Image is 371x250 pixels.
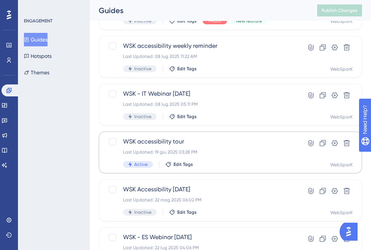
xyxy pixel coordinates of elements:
[330,210,353,216] div: WebSparK
[209,18,221,24] span: PROD
[24,49,52,63] button: Hotspots
[177,209,197,215] span: Edit Tags
[123,137,278,146] span: WSK accessibility tour
[123,53,278,59] div: Last Updated: 08 lug 2025 11:22 AM
[177,66,197,72] span: Edit Tags
[123,89,278,98] span: WSK - IT Webinar [DATE]
[134,114,151,120] span: Inactive
[169,18,197,24] button: Edit Tags
[24,18,52,24] div: ENGAGEMENT
[174,161,193,167] span: Edit Tags
[123,197,278,203] div: Last Updated: 22 mag 2025 06:02 PM
[99,5,298,16] div: Guides
[340,220,362,243] iframe: UserGuiding AI Assistant Launcher
[134,209,151,215] span: Inactive
[330,114,353,120] div: WebSparK
[24,33,47,46] button: Guides
[123,41,278,50] span: WSK accessibility weekly reminder
[165,161,193,167] button: Edit Tags
[317,4,362,16] button: Publish Changes
[134,18,151,24] span: Inactive
[123,101,278,107] div: Last Updated: 08 lug 2025 05:11 PM
[177,114,197,120] span: Edit Tags
[330,66,353,72] div: WebSparK
[24,66,49,79] button: Themes
[322,7,358,13] span: Publish Changes
[169,114,197,120] button: Edit Tags
[123,149,278,155] div: Last Updated: 19 giu 2025 03:28 PM
[330,18,353,24] div: WebSparK
[236,18,262,24] span: New feature
[177,18,197,24] span: Edit Tags
[134,66,151,72] span: Inactive
[123,185,278,194] span: WSK Accessibility [DATE]
[18,2,47,11] span: Need Help?
[169,209,197,215] button: Edit Tags
[169,66,197,72] button: Edit Tags
[330,162,353,168] div: WebSparK
[134,161,148,167] span: Active
[123,233,278,242] span: WSK - ES Webinar [DATE]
